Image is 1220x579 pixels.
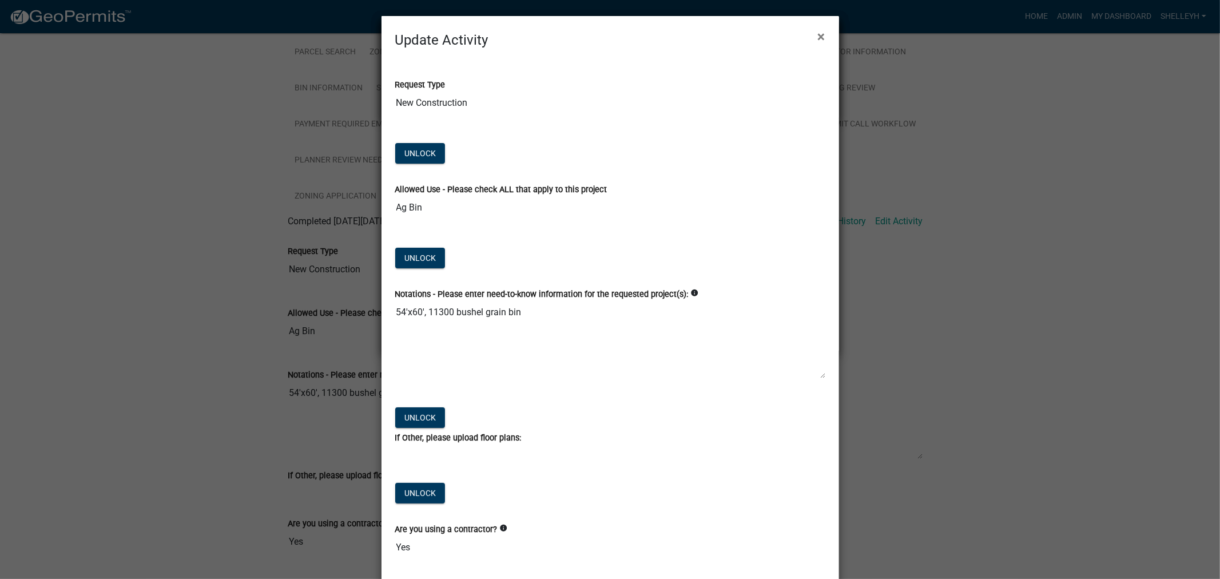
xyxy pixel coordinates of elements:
button: Unlock [395,248,445,268]
button: Unlock [395,483,445,503]
label: Request Type [395,81,446,89]
i: info [691,289,699,297]
i: info [500,524,508,532]
h4: Update Activity [395,30,488,50]
span: × [818,29,825,45]
label: Are you using a contractor? [395,526,498,534]
textarea: 54'x60', 11300 bushel grain bin [395,301,825,379]
button: Unlock [395,143,445,164]
button: Unlock [395,407,445,428]
label: If Other, please upload floor plans: [395,434,522,442]
label: Allowed Use - Please check ALL that apply to this project [395,186,607,194]
label: Notations - Please enter need-to-know information for the requested project(s): [395,291,689,299]
button: Close [809,21,834,53]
